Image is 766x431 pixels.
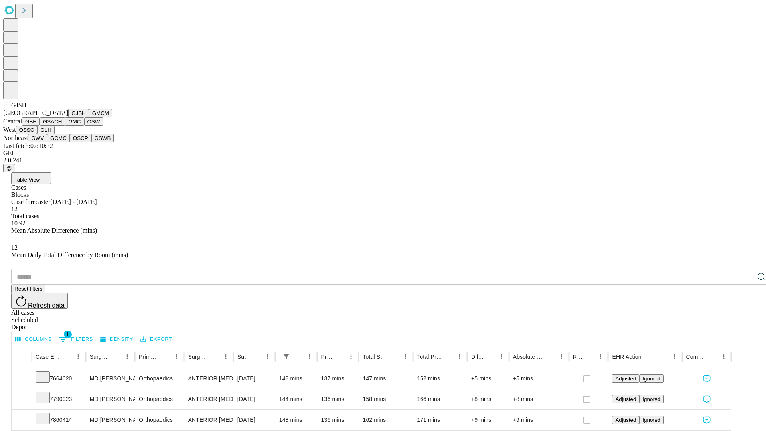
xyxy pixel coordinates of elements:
[65,117,84,126] button: GMC
[471,389,505,409] div: +8 mins
[345,351,357,362] button: Menu
[321,354,334,360] div: Predicted In Room Duration
[584,351,595,362] button: Sort
[417,368,463,389] div: 152 mins
[90,354,110,360] div: Surgeon Name
[50,198,97,205] span: [DATE] - [DATE]
[36,389,82,409] div: 7790023
[639,416,663,424] button: Ignored
[417,410,463,430] div: 171 mins
[11,213,39,219] span: Total cases
[28,302,65,309] span: Refresh data
[188,354,208,360] div: Surgery Name
[11,198,50,205] span: Case forecaster
[68,109,89,117] button: GJSH
[642,376,660,382] span: Ignored
[262,351,273,362] button: Menu
[90,368,131,389] div: MD [PERSON_NAME] [PERSON_NAME]
[496,351,507,362] button: Menu
[36,368,82,389] div: 7664620
[707,351,718,362] button: Sort
[417,389,463,409] div: 166 mins
[3,134,28,141] span: Northeast
[16,413,28,427] button: Expand
[321,389,355,409] div: 136 mins
[11,285,45,293] button: Reset filters
[3,150,763,157] div: GEI
[669,351,680,362] button: Menu
[612,416,639,424] button: Adjusted
[3,142,53,149] span: Last fetch: 07:10:32
[237,389,271,409] div: [DATE]
[3,109,68,116] span: [GEOGRAPHIC_DATA]
[321,368,355,389] div: 137 mins
[642,396,660,402] span: Ignored
[639,374,663,383] button: Ignored
[471,354,484,360] div: Difference
[139,389,180,409] div: Orthopaedics
[573,354,583,360] div: Resolved in EHR
[363,354,388,360] div: Total Scheduled Duration
[98,333,135,346] button: Density
[639,395,663,403] button: Ignored
[3,164,15,172] button: @
[279,368,313,389] div: 148 mins
[11,172,51,184] button: Table View
[400,351,411,362] button: Menu
[90,389,131,409] div: MD [PERSON_NAME] [PERSON_NAME]
[281,351,292,362] button: Show filters
[279,410,313,430] div: 148 mins
[251,351,262,362] button: Sort
[36,410,82,430] div: 7860414
[595,351,606,362] button: Menu
[279,354,280,360] div: Scheduled In Room Duration
[279,389,313,409] div: 144 mins
[363,389,409,409] div: 158 mins
[615,396,636,402] span: Adjusted
[556,351,567,362] button: Menu
[209,351,220,362] button: Sort
[139,354,159,360] div: Primary Service
[612,354,641,360] div: EHR Action
[443,351,454,362] button: Sort
[40,117,65,126] button: GSACH
[321,410,355,430] div: 136 mins
[281,351,292,362] div: 1 active filter
[16,393,28,407] button: Expand
[160,351,171,362] button: Sort
[14,286,42,292] span: Reset filters
[16,372,28,386] button: Expand
[363,410,409,430] div: 162 mins
[171,351,182,362] button: Menu
[3,157,763,164] div: 2.0.241
[188,389,229,409] div: ANTERIOR [MEDICAL_DATA] TOTAL HIP
[718,351,729,362] button: Menu
[37,126,54,134] button: GLH
[57,333,95,346] button: Show filters
[334,351,345,362] button: Sort
[471,368,505,389] div: +5 mins
[188,410,229,430] div: ANTERIOR [MEDICAL_DATA] TOTAL HIP
[6,165,12,171] span: @
[28,134,47,142] button: GWV
[122,351,133,362] button: Menu
[454,351,465,362] button: Menu
[513,354,544,360] div: Absolute Difference
[3,126,16,133] span: West
[188,368,229,389] div: ANTERIOR [MEDICAL_DATA] TOTAL HIP
[11,244,18,251] span: 12
[686,354,706,360] div: Comments
[485,351,496,362] button: Sort
[642,417,660,423] span: Ignored
[47,134,70,142] button: GCMC
[70,134,91,142] button: OSCP
[139,410,180,430] div: Orthopaedics
[513,389,565,409] div: +8 mins
[615,376,636,382] span: Adjusted
[471,410,505,430] div: +9 mins
[11,220,26,227] span: 10.92
[11,102,26,109] span: GJSH
[22,117,40,126] button: GBH
[16,126,38,134] button: OSSC
[3,118,22,125] span: Central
